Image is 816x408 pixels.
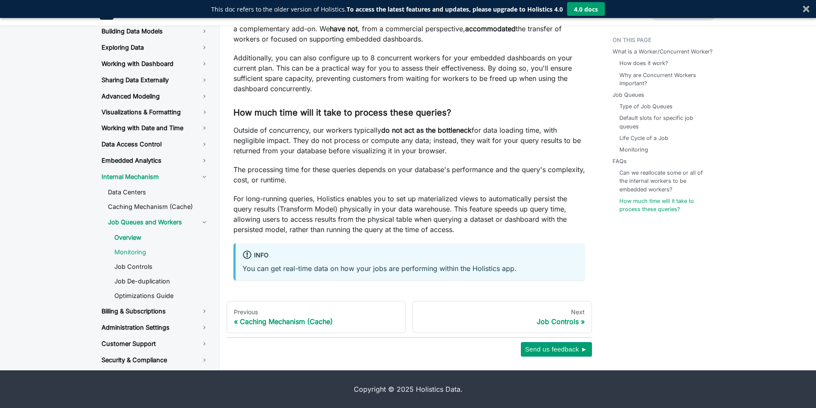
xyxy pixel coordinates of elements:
p: For long-running queries, Holistics enables you to set up materialized views to automatically per... [233,194,585,235]
p: You can get real-time data on how your jobs are performing within the Holistics app. [242,263,578,274]
a: Can we reallocate some or all of the internal workers to be embedded workers? [619,169,711,194]
a: Life Cycle of a Job [619,134,668,142]
div: This doc refers to the older version of Holistics.To access the latest features and updates, plea... [211,5,563,14]
div: Copyright © 2025 Holistics Data. [132,384,684,394]
a: NextJob Controls [412,301,592,334]
a: Advanced Modeling [95,89,215,104]
a: Optimizations Guide [108,289,215,302]
a: Caching Mechanism (Cache) [101,200,215,213]
h3: How much time will it take to process these queries? [233,107,585,118]
a: FAQs [613,157,627,165]
a: Embedded Analytics [95,153,215,168]
a: Building Data Models [95,24,215,39]
a: Overview [108,231,215,244]
p: Outside of concurrency, our workers typically for data loading time, with negligible impact. They... [233,125,585,156]
div: Previous [234,308,399,316]
a: Customer Support [95,337,215,351]
a: Administration Settings [95,320,215,335]
a: Visualizations & Formatting [95,105,194,119]
a: Exploring Data [95,40,215,55]
a: Billing & Subscriptions [95,304,215,319]
a: Monitoring [619,146,648,154]
span: Send us feedback ► [525,344,588,355]
a: How does it work? [619,59,668,67]
div: info [242,250,578,261]
p: Additionally, you can also configure up to 8 concurrent workers for your embedded dashboards on y... [233,53,585,94]
button: Send us feedback ► [521,342,592,357]
a: Type of Job Queues [619,102,673,110]
a: Job Queues [613,91,644,99]
button: 4.0 docs [567,2,605,16]
a: Working with Dashboard [95,57,215,71]
nav: Docs pages [227,301,592,334]
a: Job Controls [108,260,215,273]
a: Monitoring [108,246,215,259]
div: Next [420,308,585,316]
button: Toggle the collapsible sidebar category 'Visualizations & Formatting' [194,105,215,119]
a: PreviousCaching Mechanism (Cache) [227,301,406,334]
a: Data Centers [101,186,215,199]
a: What is a Worker/Concurrent Worker? [613,48,713,56]
a: Sharing Data Externally [95,73,215,87]
strong: have not [330,24,358,33]
a: Default slots for specific job queues [619,114,711,130]
a: HolisticsHolistics Docs (3.0) [100,6,181,20]
a: Internal Mechanism [95,170,215,184]
a: Why are Concurrent Workers important? [619,71,711,87]
a: Data Access Control [95,137,215,152]
p: The processing time for these queries depends on your database's performance and the query's comp... [233,164,585,185]
a: How much time will it take to process these queries? [619,197,711,213]
div: Caching Mechanism (Cache) [234,317,399,326]
div: Job Controls [420,317,585,326]
p: This doc refers to the older version of Holistics. [211,5,563,14]
p: Our core business model revolves around , with embedded analytics serving as a complementary add-... [233,13,585,44]
strong: do not act as the bottleneck [381,126,472,134]
a: Working with Date and Time [95,121,215,135]
a: Job Queues and Workers [101,215,215,229]
a: Job De-duplication [108,275,215,288]
strong: To access the latest features and updates, please upgrade to Holistics 4.0 [347,5,563,13]
strong: accommodated [465,24,516,33]
a: Security & Compliance [95,353,215,367]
